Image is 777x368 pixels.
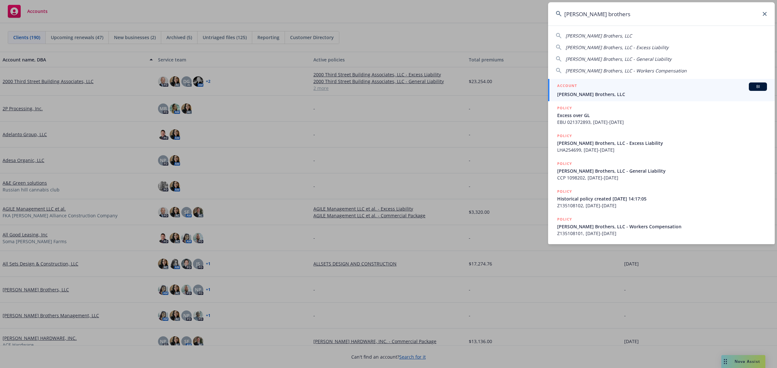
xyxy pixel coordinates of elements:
[557,223,767,230] span: [PERSON_NAME] Brothers, LLC - Workers Compensation
[548,101,775,129] a: POLICYExcess over GLEBU 021372893, [DATE]-[DATE]
[566,68,687,74] span: [PERSON_NAME] Brothers, LLC - Workers Compensation
[751,84,764,90] span: BI
[557,195,767,202] span: Historical policy created [DATE] 14:17:05
[557,91,767,98] span: [PERSON_NAME] Brothers, LLC
[557,188,572,195] h5: POLICY
[557,133,572,139] h5: POLICY
[548,2,775,26] input: Search...
[548,129,775,157] a: POLICY[PERSON_NAME] Brothers, LLC - Excess LiabilityLHA254699, [DATE]-[DATE]
[557,119,767,125] span: EBU 021372893, [DATE]-[DATE]
[557,230,767,237] span: Z135108101, [DATE]-[DATE]
[557,174,767,181] span: CCP 1098202, [DATE]-[DATE]
[557,216,572,222] h5: POLICY
[557,140,767,146] span: [PERSON_NAME] Brothers, LLC - Excess Liability
[566,44,669,50] span: [PERSON_NAME] Brothers, LLC - Excess Liability
[548,185,775,212] a: POLICYHistorical policy created [DATE] 14:17:05Z135108102, [DATE]-[DATE]
[557,146,767,153] span: LHA254699, [DATE]-[DATE]
[557,82,577,90] h5: ACCOUNT
[566,33,632,39] span: [PERSON_NAME] Brothers, LLC
[566,56,671,62] span: [PERSON_NAME] Brothers, LLC - General Liability
[548,79,775,101] a: ACCOUNTBI[PERSON_NAME] Brothers, LLC
[557,112,767,119] span: Excess over GL
[557,105,572,111] h5: POLICY
[548,212,775,240] a: POLICY[PERSON_NAME] Brothers, LLC - Workers CompensationZ135108101, [DATE]-[DATE]
[557,202,767,209] span: Z135108102, [DATE]-[DATE]
[557,168,767,174] span: [PERSON_NAME] Brothers, LLC - General Liability
[557,160,572,167] h5: POLICY
[548,157,775,185] a: POLICY[PERSON_NAME] Brothers, LLC - General LiabilityCCP 1098202, [DATE]-[DATE]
